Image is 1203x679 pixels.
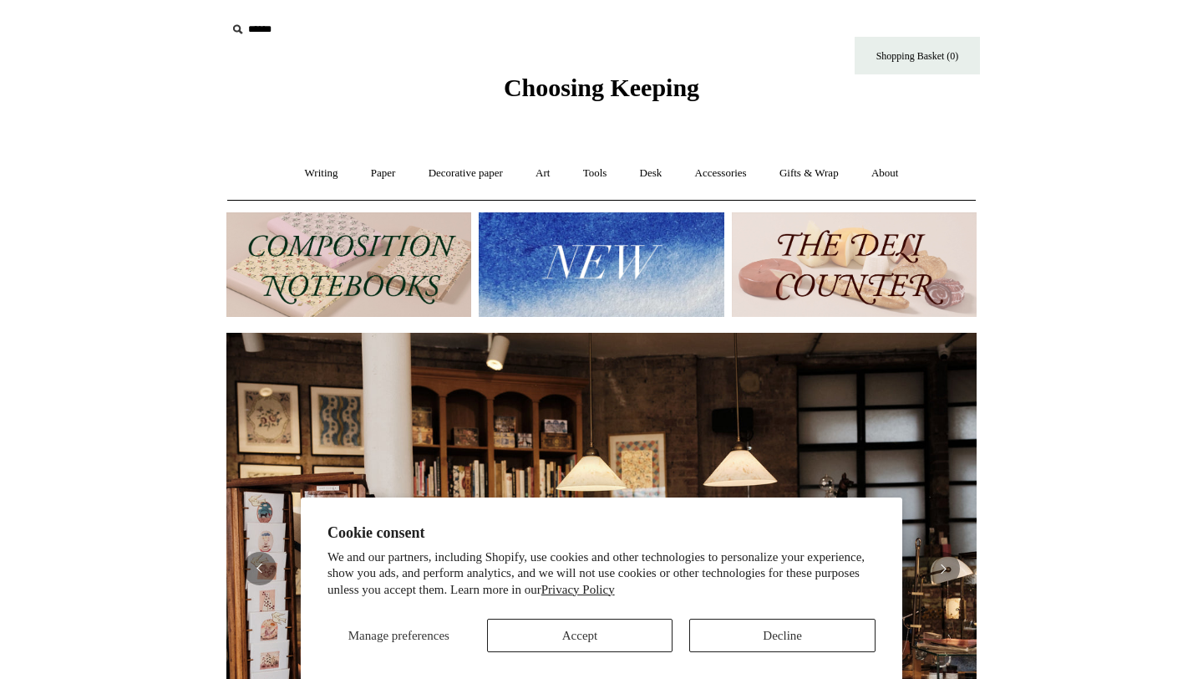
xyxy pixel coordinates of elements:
a: Choosing Keeping [504,87,699,99]
img: New.jpg__PID:f73bdf93-380a-4a35-bcfe-7823039498e1 [479,212,723,317]
a: About [856,151,914,196]
a: Accessories [680,151,762,196]
img: The Deli Counter [732,212,977,317]
button: Accept [487,619,673,652]
p: We and our partners, including Shopify, use cookies and other technologies to personalize your ex... [327,549,876,599]
img: 202302 Composition ledgers.jpg__PID:69722ee6-fa44-49dd-a067-31375e5d54ec [226,212,471,317]
a: Privacy Policy [541,583,615,596]
a: Art [520,151,565,196]
a: Decorative paper [414,151,518,196]
a: Desk [625,151,678,196]
button: Decline [689,619,876,652]
button: Previous [243,552,277,585]
a: Tools [568,151,622,196]
a: Shopping Basket (0) [855,37,980,74]
a: Paper [356,151,411,196]
button: Manage preferences [327,619,470,652]
a: Writing [290,151,353,196]
button: Next [926,552,960,585]
span: Manage preferences [348,629,449,642]
span: Choosing Keeping [504,74,699,101]
a: Gifts & Wrap [764,151,854,196]
h2: Cookie consent [327,524,876,542]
